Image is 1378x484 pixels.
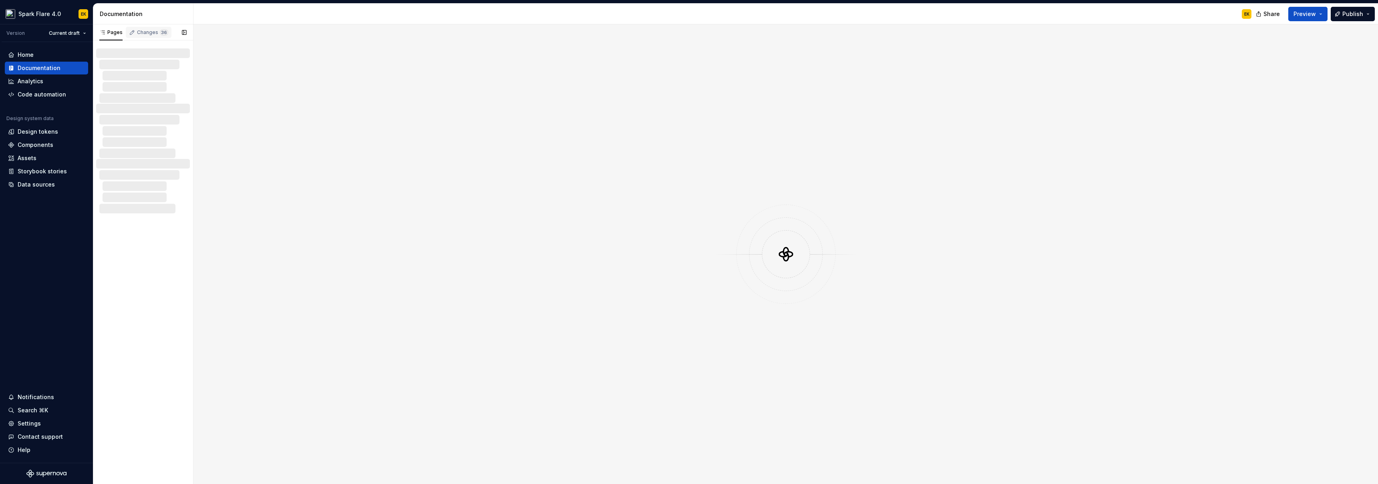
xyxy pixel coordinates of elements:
[5,88,88,101] a: Code automation
[1252,7,1285,21] button: Share
[18,393,54,401] div: Notifications
[18,90,66,98] div: Code automation
[26,470,66,478] svg: Supernova Logo
[1244,11,1249,17] div: EK
[5,430,88,443] button: Contact support
[5,139,88,151] a: Components
[137,29,168,36] div: Changes
[81,11,86,17] div: EK
[18,420,41,428] div: Settings
[1331,7,1375,21] button: Publish
[18,433,63,441] div: Contact support
[99,29,123,36] div: Pages
[18,167,67,175] div: Storybook stories
[5,75,88,88] a: Analytics
[18,51,34,59] div: Home
[5,417,88,430] a: Settings
[5,125,88,138] a: Design tokens
[1342,10,1363,18] span: Publish
[18,64,60,72] div: Documentation
[18,128,58,136] div: Design tokens
[1288,7,1328,21] button: Preview
[5,178,88,191] a: Data sources
[160,29,168,36] span: 36
[49,30,80,36] span: Current draft
[5,444,88,456] button: Help
[18,77,43,85] div: Analytics
[1263,10,1280,18] span: Share
[5,48,88,61] a: Home
[18,10,61,18] div: Spark Flare 4.0
[45,28,90,39] button: Current draft
[6,115,54,122] div: Design system data
[5,152,88,165] a: Assets
[18,181,55,189] div: Data sources
[6,9,15,19] img: d6852e8b-7cd7-4438-8c0d-f5a8efe2c281.png
[18,154,36,162] div: Assets
[5,391,88,404] button: Notifications
[2,5,91,22] button: Spark Flare 4.0EK
[5,165,88,178] a: Storybook stories
[18,141,53,149] div: Components
[18,446,30,454] div: Help
[100,10,190,18] div: Documentation
[5,62,88,74] a: Documentation
[18,406,48,414] div: Search ⌘K
[5,404,88,417] button: Search ⌘K
[1293,10,1316,18] span: Preview
[6,30,25,36] div: Version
